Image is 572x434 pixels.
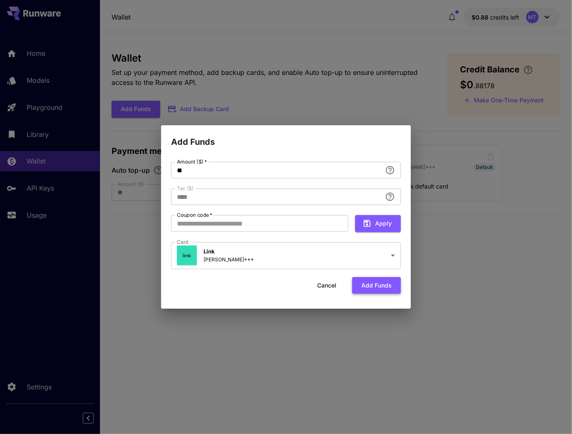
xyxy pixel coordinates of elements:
[355,215,401,232] button: Apply
[308,277,346,294] button: Cancel
[177,238,189,246] label: Card
[352,277,401,294] button: Add funds
[177,211,213,218] label: Coupon code
[177,158,207,165] label: Amount ($)
[177,185,194,192] label: Tax ($)
[161,125,411,149] h2: Add Funds
[204,256,254,263] p: [PERSON_NAME]***
[204,248,254,256] p: Link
